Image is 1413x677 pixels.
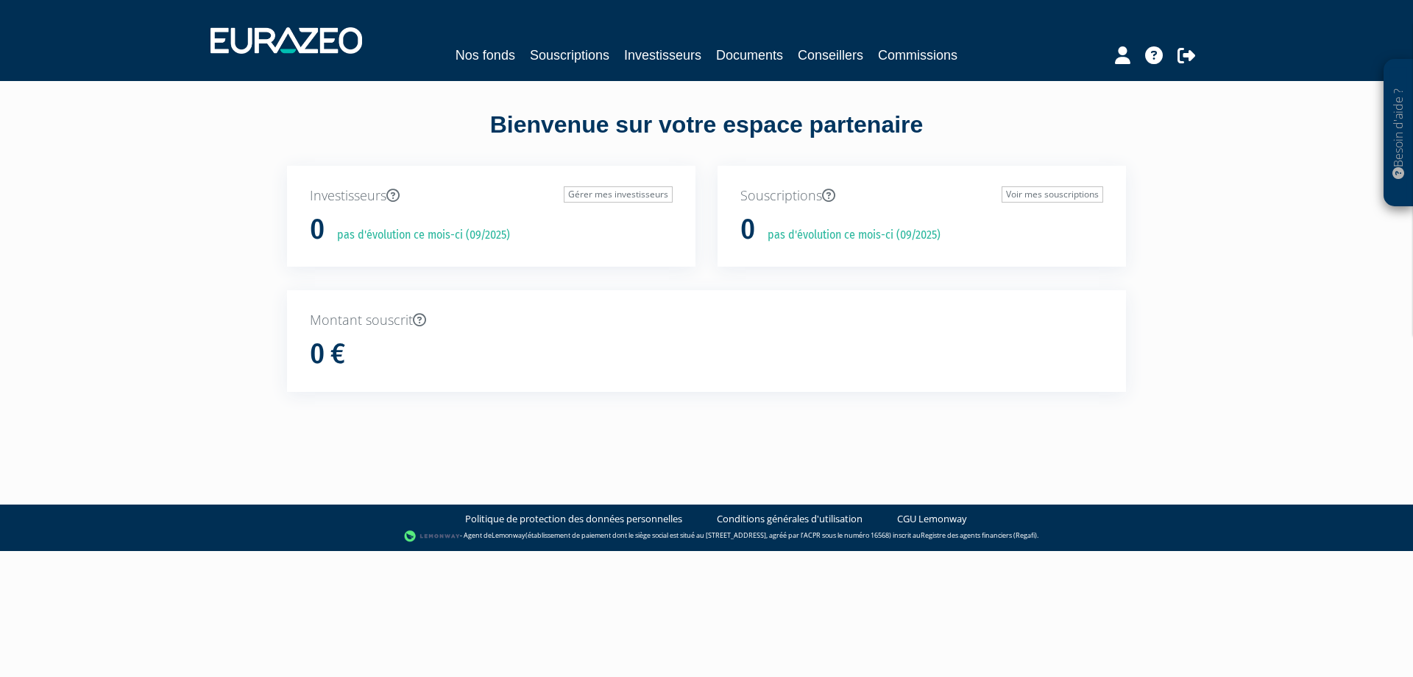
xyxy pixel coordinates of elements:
[716,45,783,66] a: Documents
[624,45,701,66] a: Investisseurs
[1390,67,1407,200] p: Besoin d'aide ?
[878,45,957,66] a: Commissions
[456,45,515,66] a: Nos fonds
[310,214,325,245] h1: 0
[530,45,609,66] a: Souscriptions
[310,339,345,370] h1: 0 €
[327,227,510,244] p: pas d'évolution ce mois-ci (09/2025)
[757,227,941,244] p: pas d'évolution ce mois-ci (09/2025)
[897,512,967,526] a: CGU Lemonway
[492,530,525,540] a: Lemonway
[15,529,1398,544] div: - Agent de (établissement de paiement dont le siège social est situé au [STREET_ADDRESS], agréé p...
[1002,186,1103,203] a: Voir mes souscriptions
[564,186,673,203] a: Gérer mes investisseurs
[465,512,682,526] a: Politique de protection des données personnelles
[310,186,673,206] p: Investisseurs
[210,27,362,54] img: 1732889491-logotype_eurazeo_blanc_rvb.png
[798,45,863,66] a: Conseillers
[310,311,1103,330] p: Montant souscrit
[740,214,755,245] h1: 0
[921,530,1037,540] a: Registre des agents financiers (Regafi)
[276,108,1137,166] div: Bienvenue sur votre espace partenaire
[404,529,461,544] img: logo-lemonway.png
[740,186,1103,206] p: Souscriptions
[717,512,863,526] a: Conditions générales d'utilisation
